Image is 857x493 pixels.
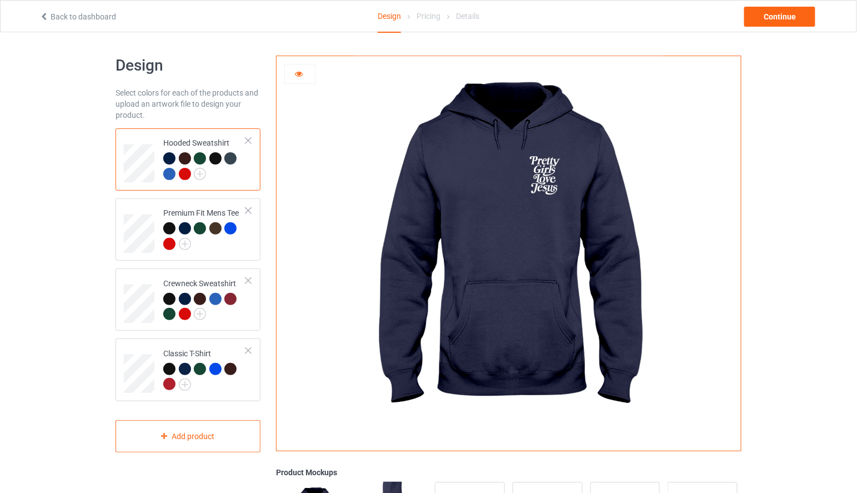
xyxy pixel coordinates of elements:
[163,348,246,390] div: Classic T-Shirt
[39,12,116,21] a: Back to dashboard
[744,7,815,27] div: Continue
[116,128,260,191] div: Hooded Sweatshirt
[163,278,246,320] div: Crewneck Sweatshirt
[163,137,246,179] div: Hooded Sweatshirt
[116,420,260,453] div: Add product
[116,87,260,121] div: Select colors for each of the products and upload an artwork file to design your product.
[179,238,191,250] img: svg+xml;base64,PD94bWwgdmVyc2lvbj0iMS4wIiBlbmNvZGluZz0iVVRGLTgiPz4KPHN2ZyB3aWR0aD0iMjJweCIgaGVpZ2...
[116,56,260,76] h1: Design
[276,467,741,478] div: Product Mockups
[378,1,401,33] div: Design
[116,338,260,401] div: Classic T-Shirt
[116,198,260,261] div: Premium Fit Mens Tee
[194,308,206,320] img: svg+xml;base64,PD94bWwgdmVyc2lvbj0iMS4wIiBlbmNvZGluZz0iVVRGLTgiPz4KPHN2ZyB3aWR0aD0iMjJweCIgaGVpZ2...
[417,1,440,32] div: Pricing
[194,168,206,180] img: svg+xml;base64,PD94bWwgdmVyc2lvbj0iMS4wIiBlbmNvZGluZz0iVVRGLTgiPz4KPHN2ZyB3aWR0aD0iMjJweCIgaGVpZ2...
[116,268,260,331] div: Crewneck Sweatshirt
[179,379,191,391] img: svg+xml;base64,PD94bWwgdmVyc2lvbj0iMS4wIiBlbmNvZGluZz0iVVRGLTgiPz4KPHN2ZyB3aWR0aD0iMjJweCIgaGVpZ2...
[163,207,246,249] div: Premium Fit Mens Tee
[456,1,479,32] div: Details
